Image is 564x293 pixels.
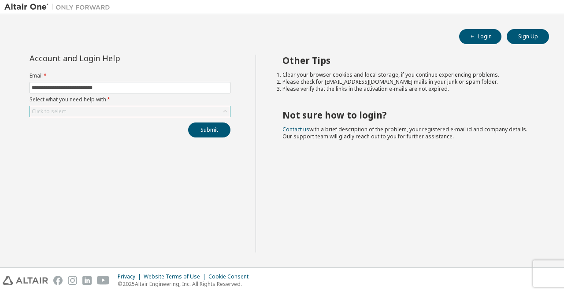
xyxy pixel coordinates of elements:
label: Select what you need help with [30,96,230,103]
div: Privacy [118,273,144,280]
button: Submit [188,122,230,137]
div: Account and Login Help [30,55,190,62]
div: Click to select [30,106,230,117]
span: with a brief description of the problem, your registered e-mail id and company details. Our suppo... [282,126,527,140]
div: Website Terms of Use [144,273,208,280]
img: youtube.svg [97,276,110,285]
h2: Not sure how to login? [282,109,534,121]
button: Sign Up [507,29,549,44]
div: Click to select [32,108,66,115]
button: Login [459,29,501,44]
a: Contact us [282,126,309,133]
li: Please verify that the links in the activation e-mails are not expired. [282,85,534,93]
img: instagram.svg [68,276,77,285]
div: Cookie Consent [208,273,254,280]
li: Clear your browser cookies and local storage, if you continue experiencing problems. [282,71,534,78]
li: Please check for [EMAIL_ADDRESS][DOMAIN_NAME] mails in your junk or spam folder. [282,78,534,85]
label: Email [30,72,230,79]
img: facebook.svg [53,276,63,285]
p: © 2025 Altair Engineering, Inc. All Rights Reserved. [118,280,254,288]
img: altair_logo.svg [3,276,48,285]
h2: Other Tips [282,55,534,66]
img: Altair One [4,3,115,11]
img: linkedin.svg [82,276,92,285]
